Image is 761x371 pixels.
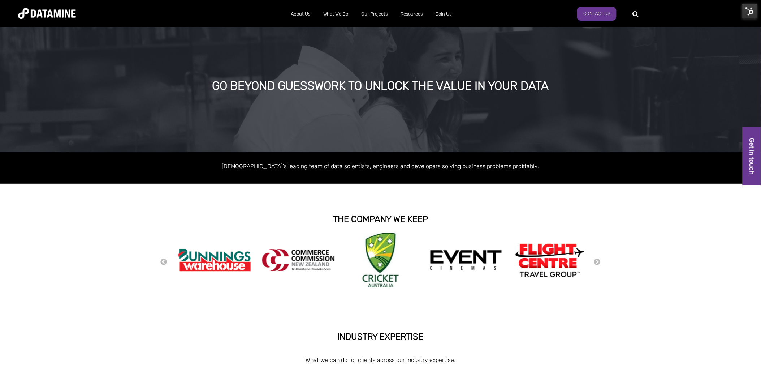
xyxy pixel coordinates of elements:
[338,332,424,342] strong: INDUSTRY EXPERTISE
[178,247,251,274] img: Bunnings Warehouse
[577,7,617,21] a: Contact Us
[514,242,586,279] img: Flight Centre
[430,250,502,271] img: event cinemas
[594,258,601,266] button: Next
[85,80,675,93] div: GO BEYOND GUESSWORK TO UNLOCK THE VALUE IN YOUR DATA
[284,5,317,24] a: About Us
[394,5,429,24] a: Resources
[363,233,399,287] img: Cricket Australia
[333,214,428,224] strong: THE COMPANY WE KEEP
[306,357,455,363] span: What we can do for clients across our industry expertise.
[160,258,168,266] button: Previous
[742,4,757,19] img: HubSpot Tools Menu Toggle
[18,8,76,19] img: Datamine
[743,127,761,185] a: Get in touch
[429,5,458,24] a: Join Us
[175,161,587,171] p: [DEMOGRAPHIC_DATA]'s leading team of data scientists, engineers and developers solving business p...
[355,5,394,24] a: Our Projects
[262,249,334,271] img: commercecommission
[317,5,355,24] a: What We Do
